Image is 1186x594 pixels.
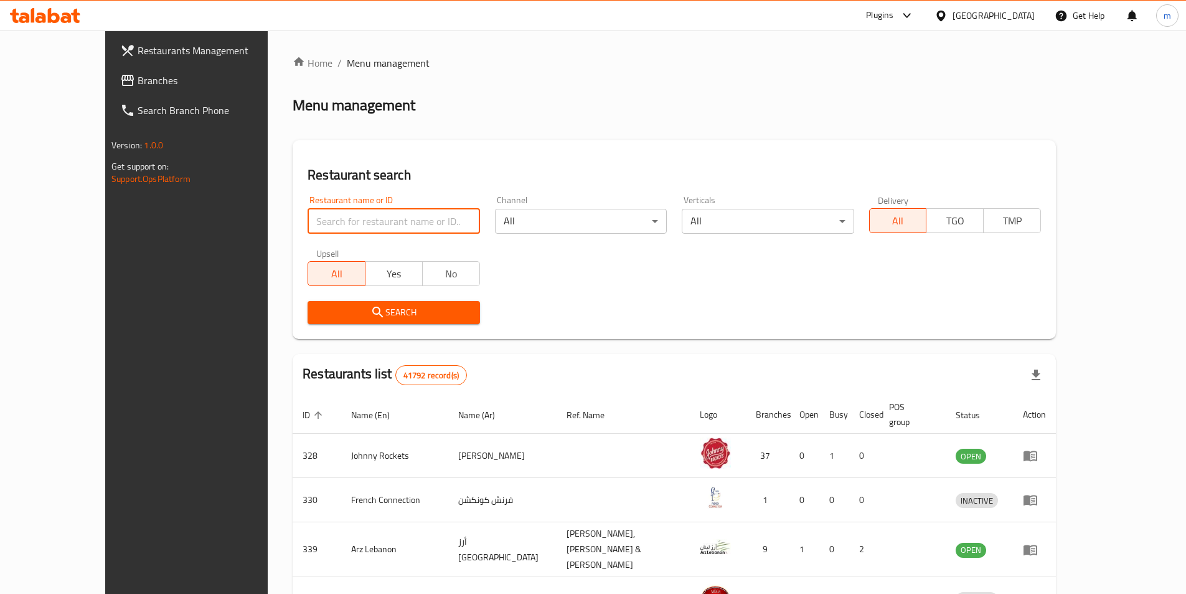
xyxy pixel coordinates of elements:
td: Arz Lebanon [341,522,448,577]
td: 0 [849,478,879,522]
span: INACTIVE [956,494,998,508]
td: 339 [293,522,341,577]
td: فرنش كونكشن [448,478,557,522]
button: All [308,261,365,286]
h2: Restaurants list [303,365,467,385]
img: Johnny Rockets [700,438,731,469]
span: m [1164,9,1171,22]
nav: breadcrumb [293,55,1056,70]
button: No [422,261,480,286]
td: Johnny Rockets [341,434,448,478]
th: Busy [819,396,849,434]
th: Open [789,396,819,434]
div: Menu [1023,448,1046,463]
div: [GEOGRAPHIC_DATA] [953,9,1035,22]
td: 0 [789,434,819,478]
label: Upsell [316,249,339,257]
td: 0 [819,478,849,522]
div: Export file [1021,360,1051,390]
span: Restaurants Management [138,43,293,58]
img: Arz Lebanon [700,532,731,563]
input: Search for restaurant name or ID.. [308,209,479,234]
h2: Restaurant search [308,166,1041,184]
a: Search Branch Phone [110,95,303,125]
div: Total records count [395,365,467,385]
div: Plugins [866,8,893,23]
button: TGO [926,208,984,233]
td: 330 [293,478,341,522]
td: French Connection [341,478,448,522]
td: [PERSON_NAME] [448,434,557,478]
td: 1 [746,478,789,522]
span: 41792 record(s) [396,370,466,381]
label: Delivery [878,196,909,204]
a: Restaurants Management [110,36,303,65]
h2: Menu management [293,95,415,115]
div: OPEN [956,449,986,464]
button: All [869,208,927,233]
span: Ref. Name [567,408,621,423]
th: Action [1013,396,1056,434]
td: أرز [GEOGRAPHIC_DATA] [448,522,557,577]
button: Search [308,301,479,324]
span: All [875,212,922,230]
span: Name (En) [351,408,406,423]
div: All [495,209,667,234]
span: TGO [931,212,979,230]
span: OPEN [956,543,986,557]
th: Logo [690,396,746,434]
span: All [313,265,360,283]
th: Branches [746,396,789,434]
td: 328 [293,434,341,478]
div: Menu [1023,492,1046,507]
span: POS group [889,400,931,429]
a: Branches [110,65,303,95]
td: 1 [789,522,819,577]
td: 2 [849,522,879,577]
span: Status [956,408,996,423]
td: 0 [849,434,879,478]
span: Version: [111,137,142,153]
a: Support.OpsPlatform [111,171,191,187]
span: Name (Ar) [458,408,511,423]
span: ID [303,408,326,423]
button: TMP [983,208,1041,233]
td: [PERSON_NAME],[PERSON_NAME] & [PERSON_NAME] [557,522,690,577]
a: Home [293,55,332,70]
span: Get support on: [111,158,169,175]
span: No [428,265,475,283]
div: All [682,209,854,234]
td: 1 [819,434,849,478]
img: French Connection [700,482,731,513]
th: Closed [849,396,879,434]
span: 1.0.0 [144,137,163,153]
li: / [337,55,342,70]
span: Yes [370,265,418,283]
td: 0 [819,522,849,577]
span: OPEN [956,449,986,464]
div: Menu [1023,542,1046,557]
button: Yes [365,261,423,286]
td: 0 [789,478,819,522]
span: Menu management [347,55,430,70]
span: TMP [989,212,1036,230]
td: 37 [746,434,789,478]
span: Branches [138,73,293,88]
td: 9 [746,522,789,577]
span: Search Branch Phone [138,103,293,118]
span: Search [318,305,469,320]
